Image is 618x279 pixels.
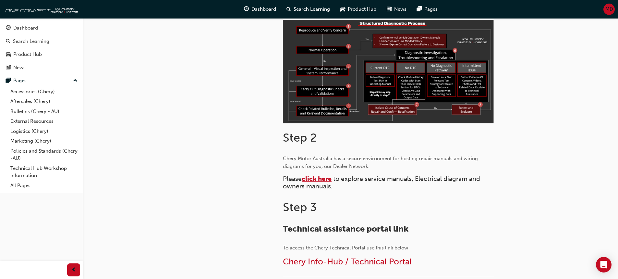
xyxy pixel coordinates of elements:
[3,3,78,16] img: oneconnect
[283,224,408,234] span: Technical assistance portal link
[3,75,80,87] button: Pages
[283,131,317,145] span: Step 2
[6,25,11,31] span: guage-icon
[603,4,615,15] button: MD
[6,78,11,84] span: pages-icon
[8,146,80,163] a: Policies and Standards (Chery -AU)
[283,200,317,214] span: Step 3
[424,6,438,13] span: Pages
[13,38,49,45] div: Search Learning
[596,257,612,273] div: Open Intercom Messenger
[8,107,80,117] a: Bulletins (Chery - AU)
[3,21,80,75] button: DashboardSearch LearningProduct HubNews
[286,5,291,13] span: search-icon
[394,6,406,13] span: News
[412,3,443,16] a: pages-iconPages
[244,5,249,13] span: guage-icon
[8,96,80,107] a: Aftersales (Chery)
[73,77,78,85] span: up-icon
[13,77,27,84] div: Pages
[6,39,10,44] span: search-icon
[13,24,38,32] div: Dashboard
[8,181,80,191] a: All Pages
[239,3,281,16] a: guage-iconDashboard
[340,5,345,13] span: car-icon
[8,163,80,181] a: Technical Hub Workshop information
[8,126,80,136] a: Logistics (Chery)
[348,6,376,13] span: Product Hub
[13,64,26,71] div: News
[283,175,302,183] span: Please
[6,65,11,71] span: news-icon
[387,5,392,13] span: news-icon
[605,6,613,13] span: MD
[13,51,42,58] div: Product Hub
[335,3,382,16] a: car-iconProduct Hub
[251,6,276,13] span: Dashboard
[6,52,11,57] span: car-icon
[294,6,330,13] span: Search Learning
[382,3,412,16] a: news-iconNews
[3,22,80,34] a: Dashboard
[8,87,80,97] a: Accessories (Chery)
[302,175,332,183] a: click here
[283,245,408,251] span: To access the Chery Technical Portal use this link below
[3,48,80,60] a: Product Hub
[281,3,335,16] a: search-iconSearch Learning
[3,62,80,74] a: News
[283,156,479,169] span: Chery Motor Australia has a secure environment for hosting repair manuals and wiring diagrams for...
[3,35,80,47] a: Search Learning
[283,175,482,190] span: to explore service manuals, Electrical diagram and owners manuals.
[283,257,412,267] a: Chery Info-Hub / Technical Portal
[71,266,76,274] span: prev-icon
[8,136,80,146] a: Marketing (Chery)
[8,116,80,126] a: External Resources
[417,5,422,13] span: pages-icon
